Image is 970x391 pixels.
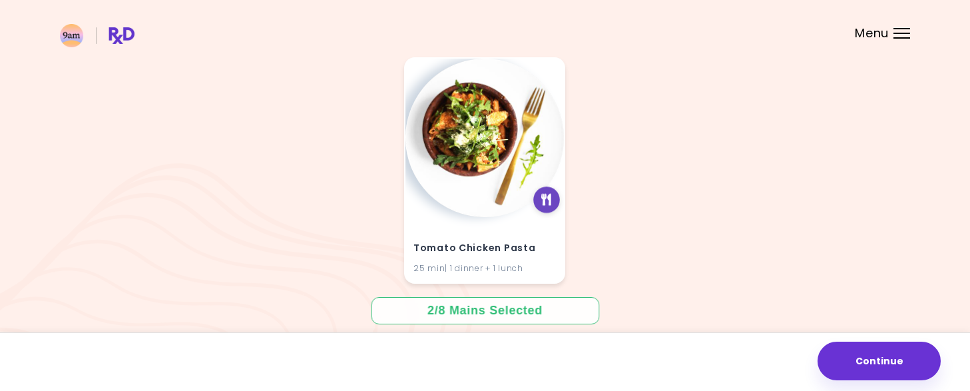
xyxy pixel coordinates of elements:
[855,27,889,39] span: Menu
[413,238,556,259] h4: Tomato Chicken Pasta
[418,302,553,319] div: 2 / 8 Mains Selected
[818,342,941,380] button: Continue
[413,262,556,274] div: 25 min | 1 dinner + 1 lunch
[534,187,561,213] div: See Meal Plan
[60,24,134,47] img: RxDiet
